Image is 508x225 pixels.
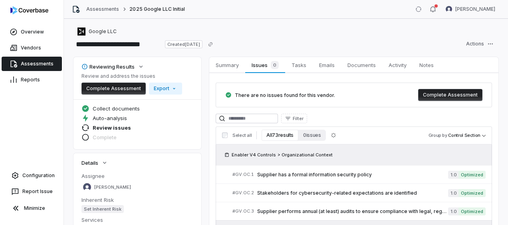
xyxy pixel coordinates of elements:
[232,166,486,184] a: #GV.OC.1Supplier has a formal information security policy1.0Optimized
[257,208,448,215] span: Supplier performs annual (at least) audits to ensure compliance with legal, regulatory, and indus...
[262,130,298,141] button: All 73 results
[281,114,307,123] button: Filter
[385,60,410,70] span: Activity
[129,6,185,12] span: 2025 Google LLC Initial
[455,6,495,12] span: [PERSON_NAME]
[458,189,486,197] span: Optimized
[232,208,254,214] span: # GV.OC.3
[93,114,127,122] span: Auto-analysis
[232,190,254,196] span: # GV.OC.2
[3,200,60,216] button: Minimize
[235,92,335,98] span: There are no issues found for this vendor.
[89,28,117,35] span: Google LLC
[10,6,48,14] img: logo-D7KZi-bG.svg
[81,63,135,70] div: Reviewing Results
[232,132,252,138] span: Select all
[93,124,131,131] span: Review issues
[293,116,304,122] span: Filter
[81,216,193,223] dt: Services
[81,172,193,180] dt: Assignee
[81,196,193,203] dt: Inherent Risk
[81,205,124,213] span: Set Inherent Risk
[212,60,242,70] span: Summary
[416,60,437,70] span: Notes
[3,184,60,199] button: Report Issue
[222,132,228,138] input: Select all
[232,172,254,178] span: # GV.OC.1
[83,183,91,191] img: Kourtney Shields avatar
[458,207,486,215] span: Optimized
[75,24,119,39] button: https://x.company/projects/bellwether/Google LLC
[288,60,310,70] span: Tasks
[232,184,486,202] a: #GV.OC.2Stakeholders for cybersecurity-related expectations are identified1.0Optimized
[81,83,146,95] button: Complete Assessment
[3,168,60,183] a: Configuration
[79,59,147,74] button: Reviewing Results
[248,59,282,71] span: Issues
[446,6,452,12] img: Kourtney Shields avatar
[232,152,333,158] span: Enabler V4 Controls > Organizational Context
[81,159,98,166] span: Details
[257,190,448,196] span: Stakeholders for cybersecurity-related expectations are identified
[2,73,62,87] a: Reports
[429,132,447,138] span: Group by
[448,189,458,197] span: 1.0
[149,83,182,95] button: Export
[94,184,131,190] span: [PERSON_NAME]
[257,172,448,178] span: Supplier has a formal information security policy
[79,156,110,170] button: Details
[2,41,62,55] a: Vendors
[448,171,458,179] span: 1.0
[2,57,62,71] a: Assessments
[271,61,279,69] span: 0
[441,3,500,15] button: Kourtney Shields avatar[PERSON_NAME]
[93,105,140,112] span: Collect documents
[93,134,117,141] span: Complete
[232,202,486,220] a: #GV.OC.3Supplier performs annual (at least) audits to ensure compliance with legal, regulatory, a...
[203,37,218,51] button: Copy link
[448,207,458,215] span: 1.0
[298,130,325,141] button: 0 issues
[316,60,338,70] span: Emails
[461,38,498,50] button: Actions
[86,6,119,12] a: Assessments
[81,73,182,79] p: Review and address the issues
[418,89,482,101] button: Complete Assessment
[344,60,379,70] span: Documents
[2,25,62,39] a: Overview
[165,40,202,48] span: Created [DATE]
[458,171,486,179] span: Optimized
